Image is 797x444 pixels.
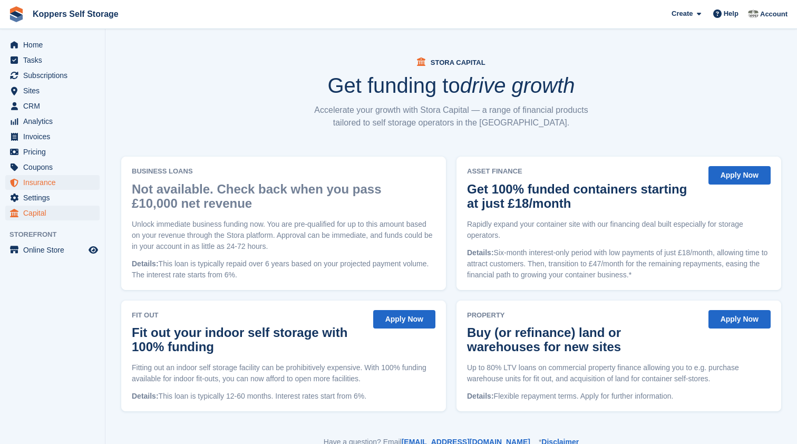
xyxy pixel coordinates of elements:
p: Flexible repayment terms. Apply for further information. [467,391,771,402]
a: menu [5,129,100,144]
a: menu [5,144,100,159]
i: drive growth [460,74,575,97]
a: menu [5,83,100,98]
p: Six-month interest-only period with low payments of just £18/month, allowing time to attract cust... [467,247,771,281]
span: Account [760,9,788,20]
a: menu [5,206,100,220]
a: menu [5,99,100,113]
span: Analytics [23,114,86,129]
a: menu [5,68,100,83]
h2: Get 100% funded containers starting at just £18/month [467,182,697,210]
span: Details: [467,248,494,257]
span: Storefront [9,229,105,240]
span: Subscriptions [23,68,86,83]
span: Online Store [23,243,86,257]
p: Fitting out an indoor self storage facility can be prohibitively expensive. With 100% funding ava... [132,362,435,384]
a: Koppers Self Storage [28,5,123,23]
p: This loan is typically 12-60 months. Interest rates start from 6%. [132,391,435,402]
span: Business Loans [132,166,435,177]
a: menu [5,37,100,52]
h2: Fit out your indoor self storage with 100% funding [132,325,362,354]
p: Unlock immediate business funding now. You are pre-qualified for up to this amount based on your ... [132,219,435,252]
p: Rapidly expand your container site with our financing deal built especially for storage operators. [467,219,771,241]
a: menu [5,53,100,67]
span: Create [672,8,693,19]
a: Preview store [87,244,100,256]
span: Pricing [23,144,86,159]
span: Capital [23,206,86,220]
a: menu [5,175,100,190]
a: menu [5,160,100,175]
a: menu [5,190,100,205]
p: Accelerate your growth with Stora Capital — a range of financial products tailored to self storag... [309,104,594,129]
span: CRM [23,99,86,113]
p: Up to 80% LTV loans on commercial property finance allowing you to e.g. purchase warehouse units ... [467,362,771,384]
span: Fit Out [132,310,367,321]
p: This loan is typically repaid over 6 years based on your projected payment volume. The interest r... [132,258,435,281]
span: Home [23,37,86,52]
span: Property [467,310,702,321]
a: menu [5,243,100,257]
button: Apply Now [373,310,435,329]
h2: Buy (or refinance) land or warehouses for new sites [467,325,697,354]
span: Stora Capital [431,59,485,66]
button: Apply Now [708,166,771,185]
h1: Get funding to [327,75,575,96]
span: Details: [132,259,159,268]
span: Details: [132,392,159,400]
span: Settings [23,190,86,205]
span: Sites [23,83,86,98]
span: Invoices [23,129,86,144]
span: Coupons [23,160,86,175]
span: Help [724,8,738,19]
img: stora-icon-8386f47178a22dfd0bd8f6a31ec36ba5ce8667c1dd55bd0f319d3a0aa187defe.svg [8,6,24,22]
span: Asset Finance [467,166,702,177]
button: Apply Now [708,310,771,329]
span: Tasks [23,53,86,67]
span: Details: [467,392,494,400]
h2: Not available. Check back when you pass £10,000 net revenue [132,182,430,210]
span: Insurance [23,175,86,190]
a: menu [5,114,100,129]
img: Frazer McFadden [748,8,759,19]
